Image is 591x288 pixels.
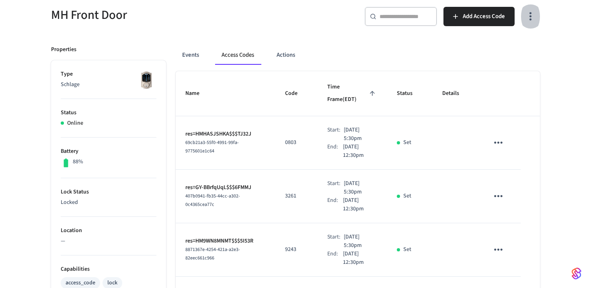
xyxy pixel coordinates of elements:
p: Online [67,119,83,128]
span: 407b0941-fb35-44cc-a302-0c4365cea77c [185,193,240,208]
p: res=HMHASJSHKA$$$TJ32J [185,130,266,138]
div: lock [107,279,117,287]
p: res=HM9WN8MNMT$$$5I53R [185,237,266,245]
span: 8871367e-4254-421a-a2e3-82eec661c966 [185,246,240,261]
span: Time Frame(EDT) [327,81,377,106]
span: 69cb21a3-55f0-4991-99fa-9775601e1c64 [185,139,239,154]
div: End: [327,143,343,160]
p: Schlage [61,80,156,89]
p: [DATE] 5:30pm [344,233,378,250]
p: Properties [51,45,76,54]
p: [DATE] 12:30pm [343,143,378,160]
p: 88% [73,158,83,166]
p: 9243 [285,245,308,254]
div: Start: [327,179,344,196]
button: Actions [270,45,302,65]
p: Set [403,192,411,200]
div: Start: [327,126,344,143]
div: End: [327,196,343,213]
span: Code [285,87,308,100]
p: 0803 [285,138,308,147]
p: Battery [61,147,156,156]
button: Access Codes [215,45,261,65]
span: Add Access Code [463,11,505,22]
button: Add Access Code [443,7,515,26]
p: Set [403,245,411,254]
p: Location [61,226,156,235]
p: [DATE] 5:30pm [344,179,378,196]
p: Type [61,70,156,78]
p: Capabilities [61,265,156,274]
span: Details [442,87,470,100]
div: access_code [66,279,95,287]
span: Status [397,87,423,100]
p: Status [61,109,156,117]
p: 3261 [285,192,308,200]
div: ant example [176,45,540,65]
div: End: [327,250,343,267]
p: Locked [61,198,156,207]
p: [DATE] 5:30pm [344,126,378,143]
p: [DATE] 12:30pm [343,196,378,213]
button: Events [176,45,205,65]
img: Schlage Sense Smart Deadbolt with Camelot Trim, Front [136,70,156,90]
p: [DATE] 12:30pm [343,250,378,267]
p: res=GY-BBrfqUqL$$$6FMMJ [185,183,266,192]
img: SeamLogoGradient.69752ec5.svg [572,267,581,280]
h5: MH Front Door [51,7,291,23]
p: Lock Status [61,188,156,196]
p: Set [403,138,411,147]
span: Name [185,87,210,100]
p: — [61,237,156,245]
div: Start: [327,233,344,250]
